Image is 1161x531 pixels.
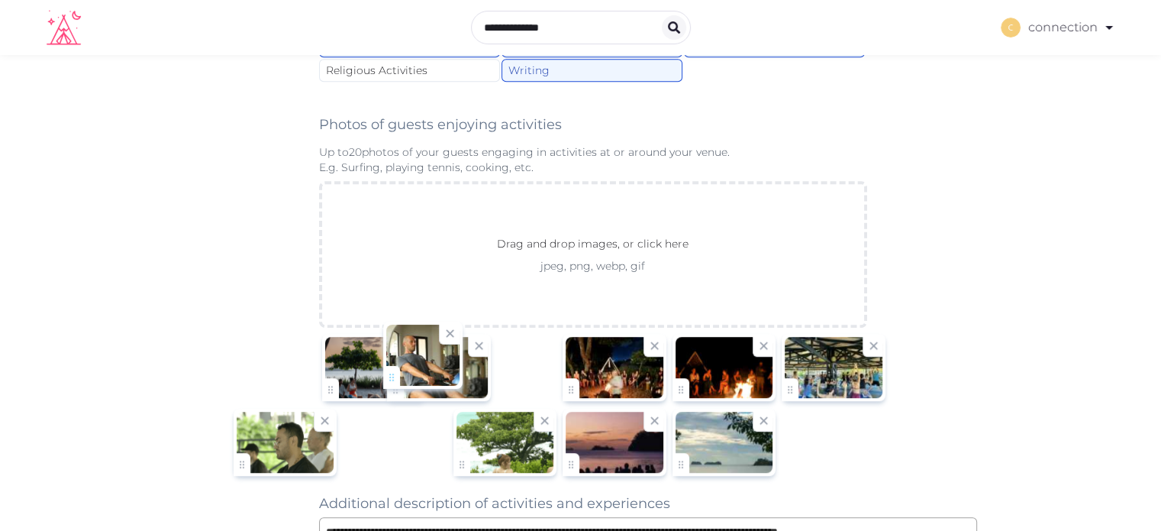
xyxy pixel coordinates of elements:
[485,235,701,258] p: Drag and drop images, or click here
[319,493,670,514] label: Additional description of activities and experiences
[319,144,867,175] p: Up to 20 photos of your guests engaging in activities at or around your venue. E.g. Surfing, play...
[469,258,716,274] p: jpeg, png, webp, gif
[319,114,562,135] label: Photos of guests enjoying activities
[1001,6,1115,49] a: connection
[319,59,500,82] div: Religious Activities
[501,59,682,82] div: Writing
